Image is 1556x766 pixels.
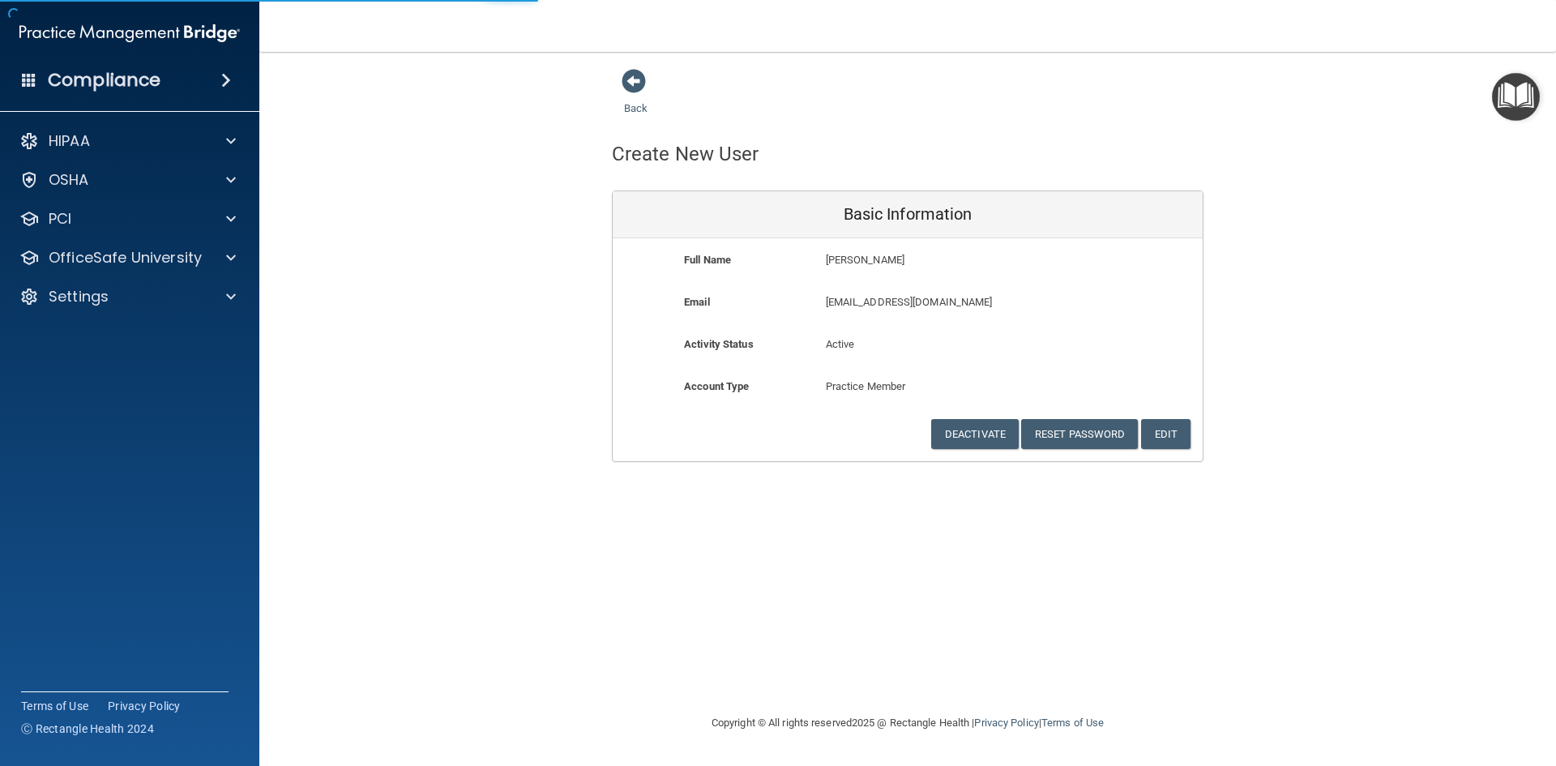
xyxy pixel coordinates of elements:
[49,287,109,306] p: Settings
[19,131,236,151] a: HIPAA
[612,143,759,165] h4: Create New User
[108,698,181,714] a: Privacy Policy
[826,293,1084,312] p: [EMAIL_ADDRESS][DOMAIN_NAME]
[684,296,710,308] b: Email
[1492,73,1540,121] button: Open Resource Center
[612,697,1203,749] div: Copyright © All rights reserved 2025 @ Rectangle Health | |
[19,287,236,306] a: Settings
[1021,419,1138,449] button: Reset Password
[21,721,154,737] span: Ⓒ Rectangle Health 2024
[48,69,160,92] h4: Compliance
[624,83,648,114] a: Back
[19,209,236,229] a: PCI
[974,717,1038,729] a: Privacy Policy
[684,254,731,266] b: Full Name
[49,170,89,190] p: OSHA
[49,209,71,229] p: PCI
[613,191,1203,238] div: Basic Information
[1041,717,1104,729] a: Terms of Use
[931,419,1019,449] button: Deactivate
[826,335,990,354] p: Active
[19,170,236,190] a: OSHA
[21,698,88,714] a: Terms of Use
[49,248,202,267] p: OfficeSafe University
[19,17,240,49] img: PMB logo
[684,338,754,350] b: Activity Status
[49,131,90,151] p: HIPAA
[19,248,236,267] a: OfficeSafe University
[826,377,990,396] p: Practice Member
[1141,419,1191,449] button: Edit
[684,380,749,392] b: Account Type
[826,250,1084,270] p: [PERSON_NAME]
